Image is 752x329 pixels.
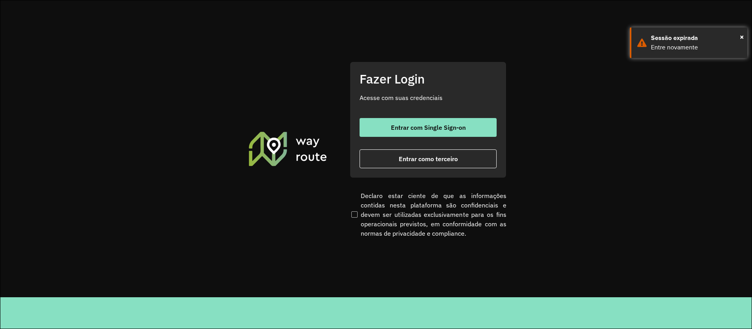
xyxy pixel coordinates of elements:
button: button [360,118,497,137]
div: Sessão expirada [651,33,741,43]
button: Close [740,31,744,43]
span: Entrar com Single Sign-on [391,124,466,131]
span: Entrar como terceiro [399,156,458,162]
label: Declaro estar ciente de que as informações contidas nesta plataforma são confidenciais e devem se... [350,191,506,238]
div: Entre novamente [651,43,741,52]
img: Roteirizador AmbevTech [248,131,328,167]
span: × [740,31,744,43]
button: button [360,149,497,168]
p: Acesse com suas credenciais [360,93,497,102]
h2: Fazer Login [360,71,497,86]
